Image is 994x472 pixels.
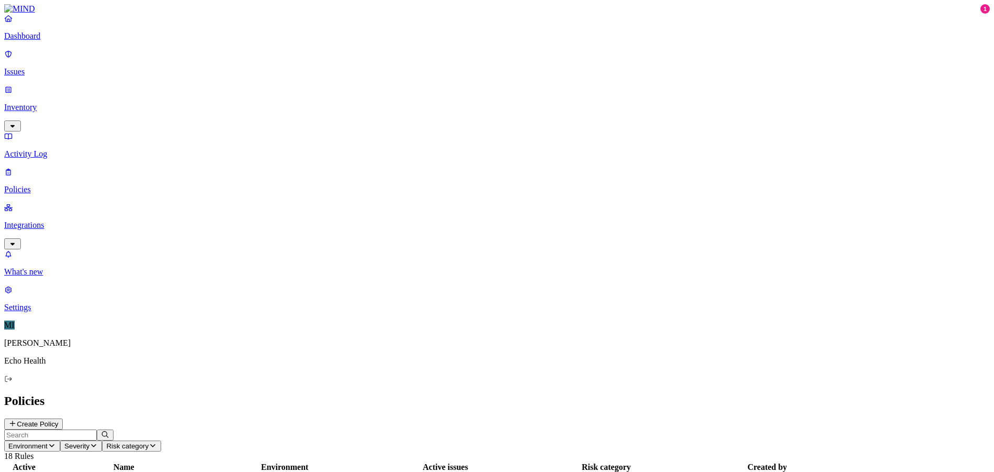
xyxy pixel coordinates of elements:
[4,131,990,159] a: Activity Log
[4,85,990,130] a: Inventory
[4,419,63,430] button: Create Policy
[4,221,990,230] p: Integrations
[6,463,42,472] div: Active
[4,4,35,14] img: MIND
[4,430,97,441] input: Search
[980,4,990,14] div: 1
[4,356,990,366] p: Echo Health
[4,67,990,76] p: Issues
[8,442,48,450] span: Environment
[4,149,990,159] p: Activity Log
[44,463,203,472] div: Name
[4,14,990,41] a: Dashboard
[205,463,364,472] div: Environment
[4,203,990,248] a: Integrations
[4,303,990,312] p: Settings
[4,321,15,330] span: MI
[4,49,990,76] a: Issues
[4,31,990,41] p: Dashboard
[4,452,33,460] span: 18 Rules
[4,249,990,277] a: What's new
[4,267,990,277] p: What's new
[4,394,990,408] h2: Policies
[4,103,990,112] p: Inventory
[366,463,525,472] div: Active issues
[4,285,990,312] a: Settings
[688,463,846,472] div: Created by
[4,185,990,194] p: Policies
[4,338,990,348] p: [PERSON_NAME]
[106,442,149,450] span: Risk category
[4,167,990,194] a: Policies
[4,4,990,14] a: MIND
[64,442,89,450] span: Severity
[527,463,686,472] div: Risk category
